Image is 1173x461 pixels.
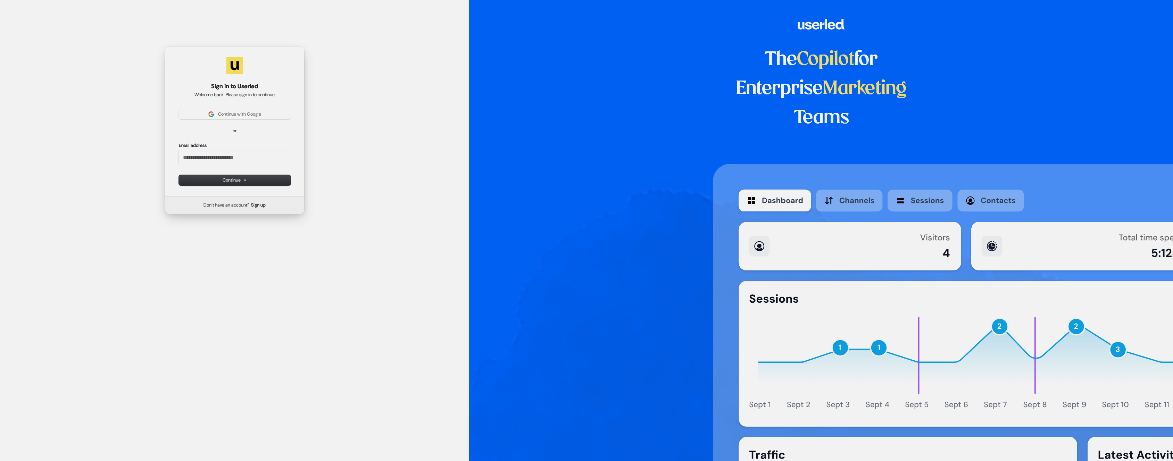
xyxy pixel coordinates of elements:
p: or [233,128,236,134]
span: Copilot [797,51,854,69]
img: Userled [226,57,243,74]
span: Don’t have an account? [203,202,250,208]
a: Sign up [251,202,266,208]
span: Continue [223,177,247,183]
p: Welcome back! Please sign in to continue [179,92,291,98]
label: Email address [179,142,207,149]
button: Continue [179,175,291,185]
span: Continue with Google [218,111,261,117]
button: Sign in with GoogleContinue with Google [179,109,291,119]
h1: The for Enterprise Teams [713,45,930,133]
img: Sign in with Google [208,111,214,117]
span: Marketing [823,80,907,98]
h1: Sign in to Userled [179,82,291,91]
